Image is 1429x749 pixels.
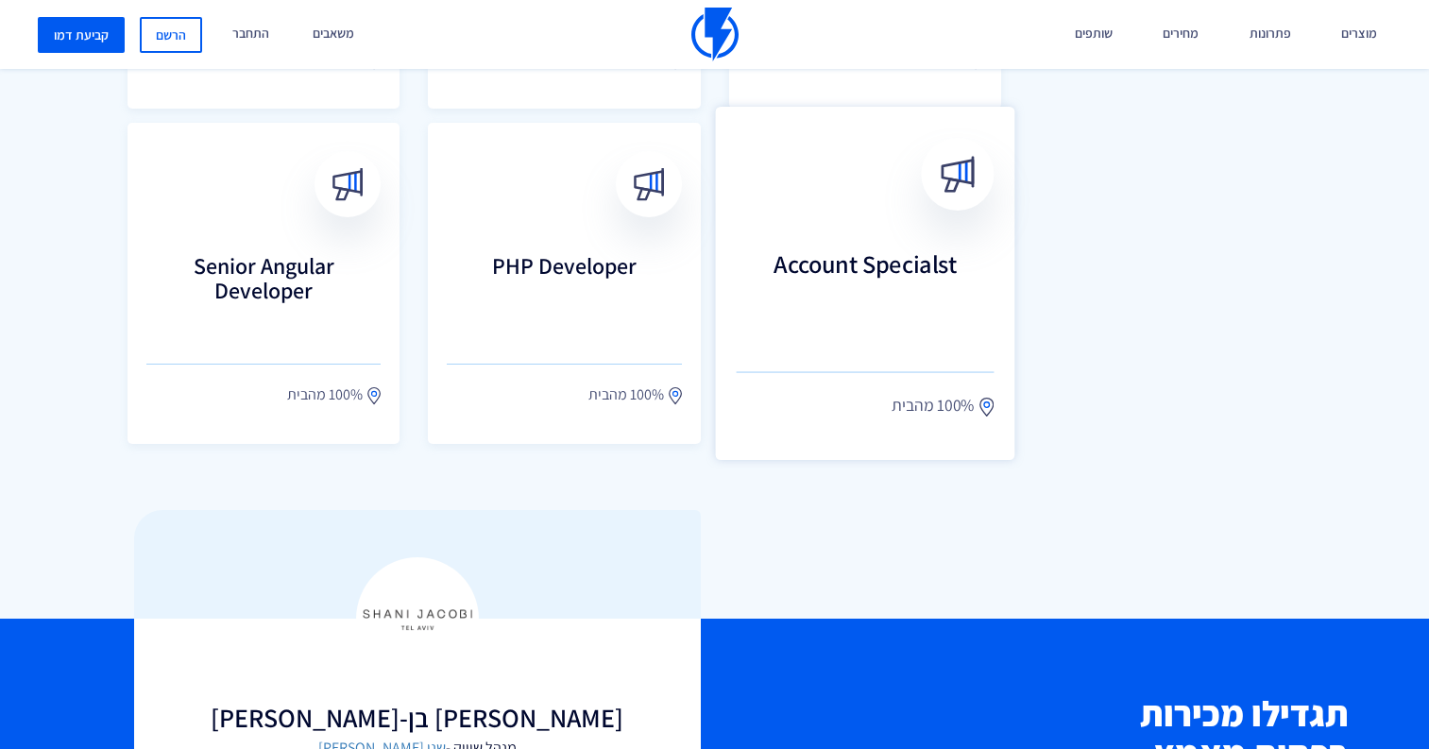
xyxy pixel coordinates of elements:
[287,383,363,406] span: 100% מהבית
[939,156,976,193] img: broadcast.svg
[140,17,202,53] a: הרשם
[356,557,479,680] img: Feedback
[632,168,665,201] img: broadcast.svg
[715,107,1014,460] a: Account Specialst 100% מהבית
[669,386,682,405] img: location.svg
[332,168,365,201] img: broadcast.svg
[736,249,994,332] h3: Account Specialst
[979,397,994,417] img: location.svg
[146,253,381,329] h3: Senior Angular Developer
[172,704,663,733] h3: [PERSON_NAME] בן-[PERSON_NAME]
[38,17,125,53] a: קביעת דמו
[128,123,400,444] a: Senior Angular Developer 100% מהבית
[891,394,974,418] span: 100% מהבית
[428,123,700,444] a: PHP Developer 100% מהבית
[447,253,681,329] h3: PHP Developer
[588,383,664,406] span: 100% מהבית
[367,386,381,405] img: location.svg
